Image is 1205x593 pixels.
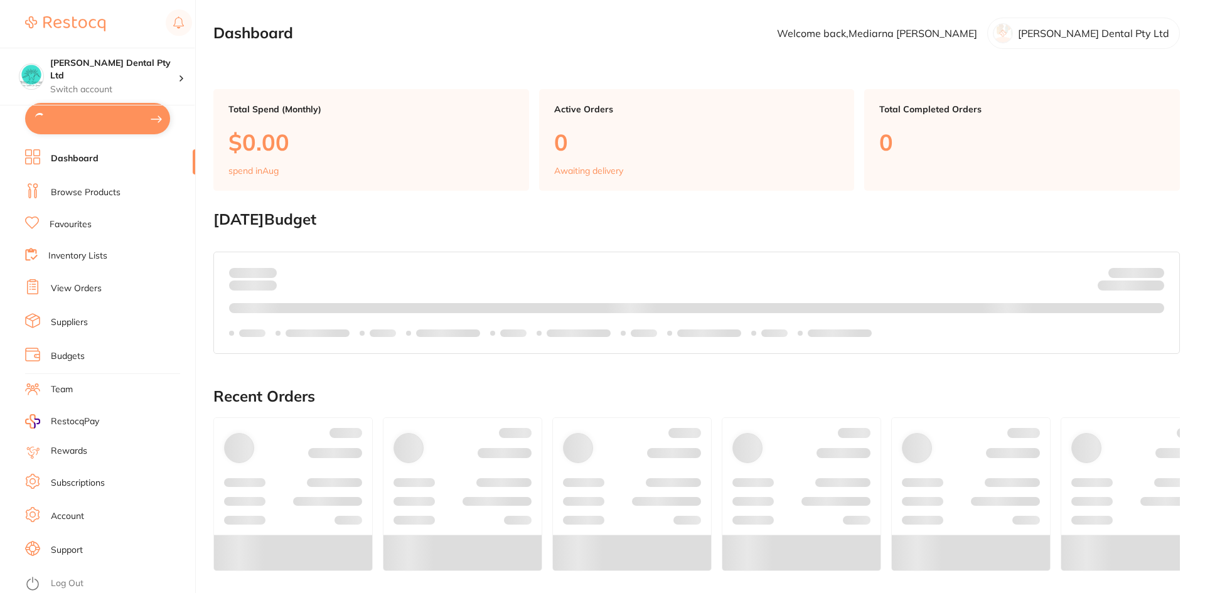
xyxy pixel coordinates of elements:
p: Labels [761,328,788,338]
p: Labels extended [677,328,741,338]
p: 0 [879,129,1165,155]
strong: $NaN [1140,267,1164,278]
a: View Orders [51,282,102,295]
a: Total Spend (Monthly)$0.00spend inAug [213,89,529,191]
p: Awaiting delivery [554,166,623,176]
h2: Dashboard [213,24,293,42]
h2: [DATE] Budget [213,211,1180,228]
a: Team [51,383,73,396]
a: Inventory Lists [48,250,107,262]
p: Spent: [229,267,277,277]
p: Labels extended [416,328,480,338]
a: Dashboard [51,152,99,165]
p: Remaining: [1098,278,1164,293]
img: Biltoft Dental Pty Ltd [19,64,43,88]
p: Total Spend (Monthly) [228,104,514,114]
a: Budgets [51,350,85,363]
a: Account [51,510,84,523]
a: Support [51,544,83,557]
a: Active Orders0Awaiting delivery [539,89,855,191]
a: Restocq Logo [25,9,105,38]
a: Total Completed Orders0 [864,89,1180,191]
strong: $0.00 [1142,282,1164,294]
strong: $0.00 [255,267,277,278]
h2: Recent Orders [213,388,1180,405]
p: Budget: [1108,267,1164,277]
a: Suppliers [51,316,88,329]
p: Labels [239,328,265,338]
p: Labels extended [547,328,611,338]
a: Favourites [50,218,92,231]
a: RestocqPay [25,414,99,429]
p: spend in Aug [228,166,279,176]
p: Welcome back, Mediarna [PERSON_NAME] [777,28,977,39]
p: Total Completed Orders [879,104,1165,114]
a: Browse Products [51,186,120,199]
p: Labels extended [808,328,872,338]
a: Rewards [51,445,87,457]
img: Restocq Logo [25,16,105,31]
a: Log Out [51,577,83,590]
p: Labels [370,328,396,338]
p: Labels [631,328,657,338]
p: Labels [500,328,527,338]
h4: Biltoft Dental Pty Ltd [50,57,178,82]
p: 0 [554,129,840,155]
a: Subscriptions [51,477,105,489]
p: month [229,278,277,293]
p: Active Orders [554,104,840,114]
p: Labels extended [286,328,350,338]
p: [PERSON_NAME] Dental Pty Ltd [1018,28,1169,39]
p: Switch account [50,83,178,96]
p: $0.00 [228,129,514,155]
span: RestocqPay [51,415,99,428]
img: RestocqPay [25,414,40,429]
